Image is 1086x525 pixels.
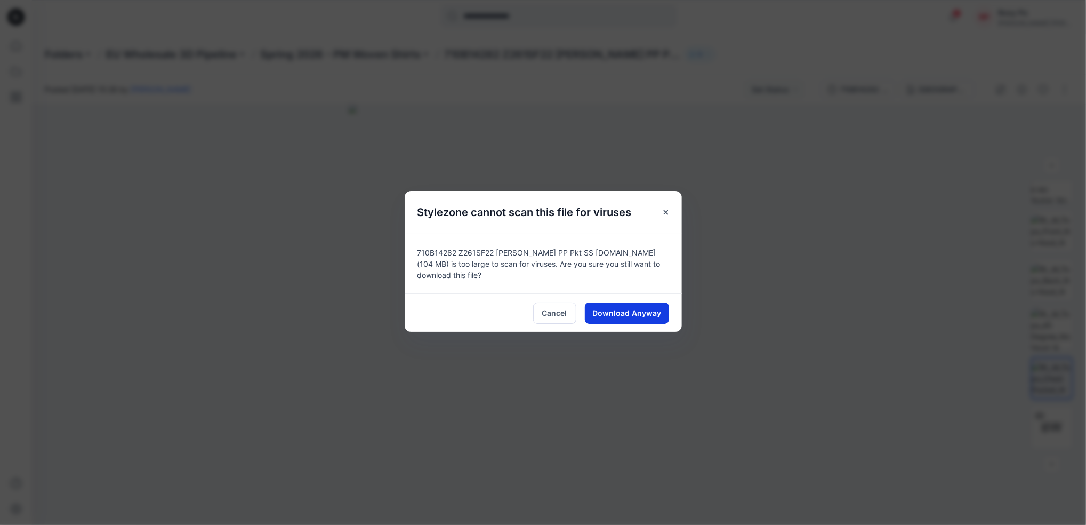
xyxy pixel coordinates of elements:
button: Download Anyway [585,303,669,324]
span: Download Anyway [592,307,661,319]
button: Close [656,203,675,222]
div: 710B14282 Z261SF22 [PERSON_NAME] PP Pkt SS [DOMAIN_NAME] (104 MB) is too large to scan for viruse... [405,234,682,293]
button: Cancel [533,303,576,324]
span: Cancel [542,307,567,319]
h5: Stylezone cannot scan this file for viruses [405,191,645,234]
